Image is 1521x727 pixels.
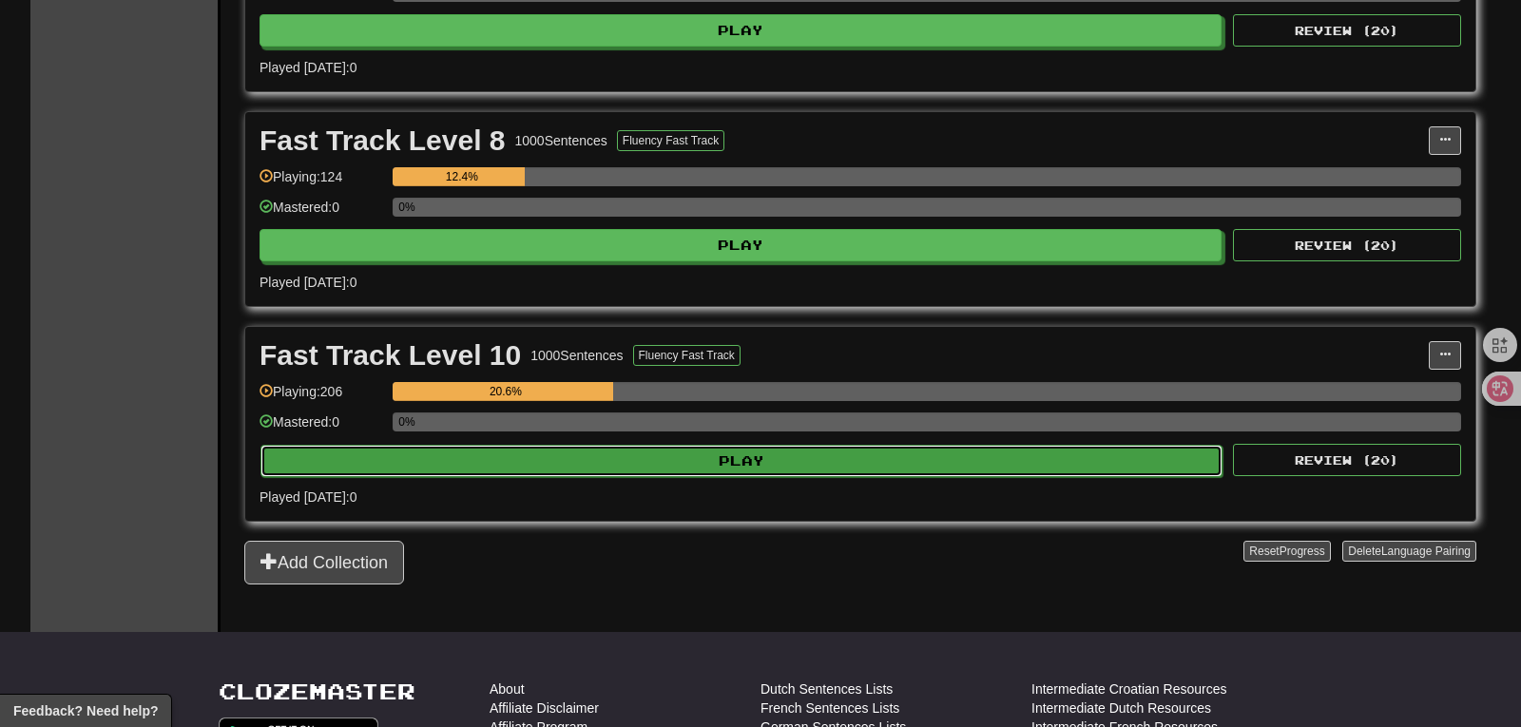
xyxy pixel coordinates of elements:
button: ResetProgress [1243,541,1330,562]
button: Fluency Fast Track [617,130,724,151]
div: Playing: 124 [260,167,383,199]
button: Review (20) [1233,229,1461,261]
a: Affiliate Disclaimer [490,698,599,717]
button: Play [260,14,1222,47]
div: Mastered: 0 [260,412,383,444]
button: Play [260,445,1223,477]
span: Played [DATE]: 0 [260,489,356,505]
a: About [490,679,525,698]
div: Playing: 206 [260,382,383,413]
button: Play [260,229,1222,261]
button: DeleteLanguage Pairing [1342,541,1476,562]
button: Review (20) [1233,444,1461,476]
button: Add Collection [244,541,404,584]
span: Language Pairing [1381,545,1471,558]
div: 20.6% [398,382,612,401]
div: Fast Track Level 8 [260,126,506,155]
a: Intermediate Croatian Resources [1031,679,1226,698]
span: Open feedback widget [13,701,158,720]
button: Review (20) [1233,14,1461,47]
span: Progress [1280,545,1325,558]
button: Fluency Fast Track [633,345,741,366]
div: 1000 Sentences [530,346,623,365]
div: 12.4% [398,167,525,186]
div: Fast Track Level 10 [260,341,521,370]
a: Dutch Sentences Lists [760,679,893,698]
a: Clozemaster [219,679,415,703]
span: Played [DATE]: 0 [260,60,356,75]
a: French Sentences Lists [760,698,899,717]
div: 1000 Sentences [515,131,607,150]
a: Intermediate Dutch Resources [1031,698,1211,717]
div: Mastered: 0 [260,198,383,229]
span: Played [DATE]: 0 [260,275,356,290]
